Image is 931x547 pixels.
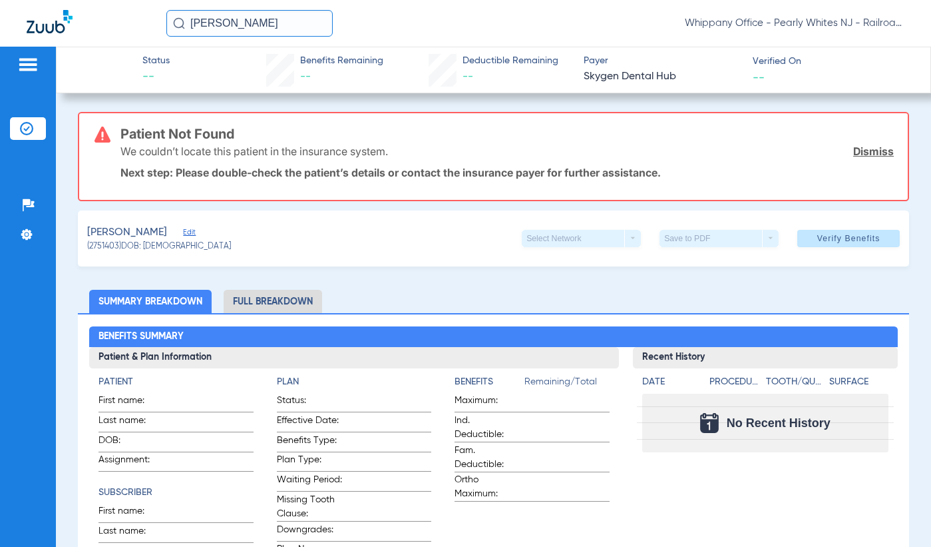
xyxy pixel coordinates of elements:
h4: Plan [277,375,432,389]
span: Remaining/Total [524,375,610,394]
h4: Surface [829,375,888,389]
span: Plan Type: [277,453,342,471]
app-breakdown-title: Date [642,375,698,394]
a: Dismiss [853,145,894,158]
span: -- [300,71,311,82]
span: (2751403) DOB: [DEMOGRAPHIC_DATA] [87,241,231,253]
p: We couldn’t locate this patient in the insurance system. [120,145,388,158]
span: DOB: [98,434,164,452]
h3: Patient & Plan Information [89,347,619,368]
span: Deductible Remaining [463,54,558,68]
span: Ind. Deductible: [455,414,520,442]
span: Payer [584,54,741,68]
span: Benefits Remaining [300,54,383,68]
img: hamburger-icon [17,57,39,73]
span: Missing Tooth Clause: [277,493,342,521]
span: -- [142,69,170,85]
app-breakdown-title: Benefits [455,375,524,394]
span: Edit [183,228,195,241]
span: [PERSON_NAME] [87,225,167,241]
img: error-icon [94,127,110,143]
span: Ortho Maximum: [455,473,520,501]
iframe: Chat Widget [864,483,931,547]
h4: Tooth/Quad [766,375,825,389]
h4: Procedure [709,375,761,389]
span: First name: [98,394,164,412]
h3: Patient Not Found [120,127,894,141]
img: Search Icon [173,17,185,29]
li: Full Breakdown [224,290,322,313]
span: -- [753,70,765,84]
h4: Benefits [455,375,524,389]
h3: Recent History [633,347,898,368]
span: Whippany Office - Pearly Whites NJ - Railroad Plaza Dental Associates LLC - Whippany General [685,17,904,30]
span: Verified On [753,55,910,69]
span: Assignment: [98,453,164,471]
li: Summary Breakdown [89,290,212,313]
span: Waiting Period: [277,473,342,491]
img: Zuub Logo [27,10,73,33]
span: Downgrades: [277,523,342,541]
h4: Subscriber [98,486,254,500]
span: Skygen Dental Hub [584,69,741,85]
span: Benefits Type: [277,434,342,452]
app-breakdown-title: Tooth/Quad [766,375,825,394]
h4: Patient [98,375,254,389]
span: Status: [277,394,342,412]
span: Last name: [98,414,164,432]
p: Next step: Please double-check the patient’s details or contact the insurance payer for further a... [120,166,894,179]
span: Status [142,54,170,68]
span: Maximum: [455,394,520,412]
app-breakdown-title: Procedure [709,375,761,394]
button: Verify Benefits [797,230,900,247]
img: Calendar [700,413,719,433]
app-breakdown-title: Surface [829,375,888,394]
span: No Recent History [727,416,831,430]
span: -- [463,71,473,82]
h4: Date [642,375,698,389]
span: Last name: [98,524,164,542]
h2: Benefits Summary [89,326,897,348]
input: Search for patients [166,10,333,37]
span: Fam. Deductible: [455,444,520,472]
span: First name: [98,504,164,522]
span: Effective Date: [277,414,342,432]
span: Verify Benefits [817,233,880,244]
